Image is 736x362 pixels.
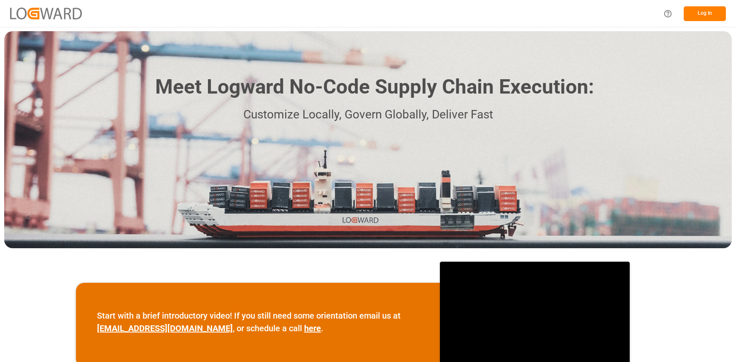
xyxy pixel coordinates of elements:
[10,8,82,19] img: Logward_new_orange.png
[155,72,594,102] h1: Meet Logward No-Code Supply Chain Execution:
[143,105,594,124] p: Customize Locally, Govern Globally, Deliver Fast
[304,323,321,333] a: here
[658,4,677,23] button: Help Center
[97,309,419,335] p: Start with a brief introductory video! If you still need some orientation email us at , or schedu...
[684,6,726,21] button: Log In
[97,323,233,333] a: [EMAIL_ADDRESS][DOMAIN_NAME]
